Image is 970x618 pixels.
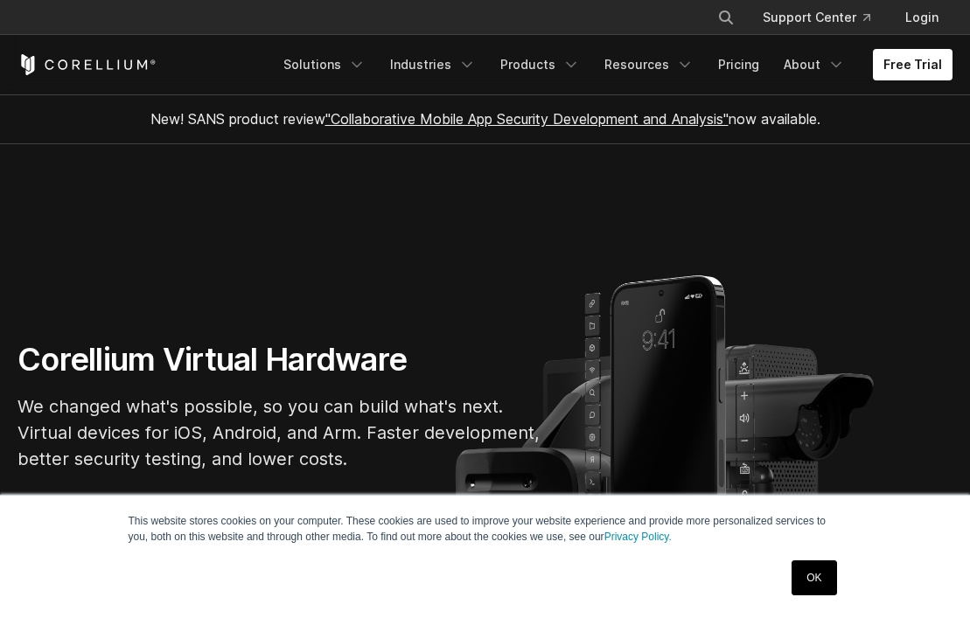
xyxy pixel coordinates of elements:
a: Resources [594,49,704,80]
a: Pricing [708,49,770,80]
a: Privacy Policy. [604,531,672,543]
a: OK [792,560,836,595]
a: Products [490,49,590,80]
a: Corellium Home [17,54,157,75]
p: We changed what's possible, so you can build what's next. Virtual devices for iOS, Android, and A... [17,393,542,472]
a: About [773,49,855,80]
h1: Corellium Virtual Hardware [17,340,542,379]
span: New! SANS product review now available. [150,110,820,128]
a: Free Trial [873,49,953,80]
a: Solutions [273,49,376,80]
a: Support Center [749,2,884,33]
div: Navigation Menu [273,49,953,80]
a: Login [891,2,953,33]
a: Industries [380,49,486,80]
div: Navigation Menu [696,2,953,33]
a: "Collaborative Mobile App Security Development and Analysis" [325,110,729,128]
p: This website stores cookies on your computer. These cookies are used to improve your website expe... [129,513,842,545]
button: Search [710,2,742,33]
